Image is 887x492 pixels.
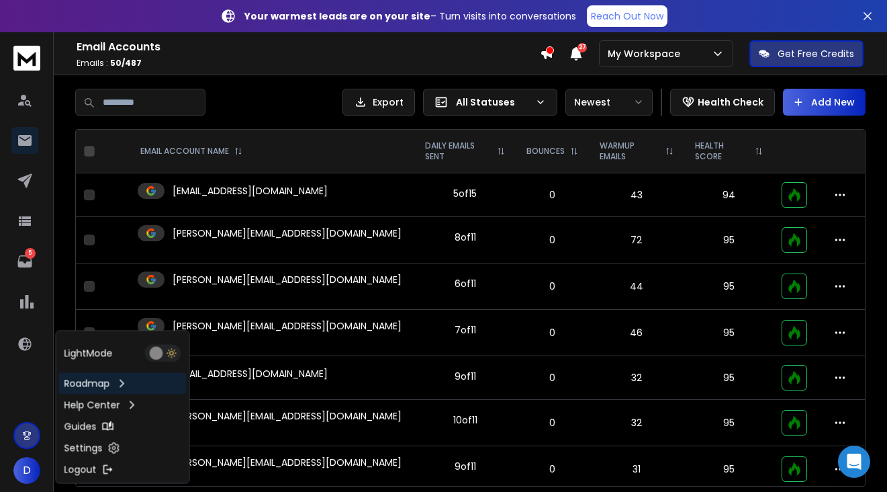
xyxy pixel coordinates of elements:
p: Health Check [698,95,763,109]
p: 0 [524,280,581,293]
p: 0 [524,326,581,339]
p: My Workspace [608,47,686,60]
p: Help Center [64,399,120,412]
p: Reach Out Now [591,9,663,23]
button: D [13,457,40,484]
td: 32 [589,356,684,400]
td: 72 [589,217,684,263]
td: 95 [684,217,774,263]
a: Guides [59,416,187,438]
div: 8 of 11 [455,231,476,244]
td: 94 [684,173,774,217]
button: Health Check [670,89,775,116]
p: DAILY EMAILS SENT [425,140,492,162]
p: [PERSON_NAME][EMAIL_ADDRESS][DOMAIN_NAME] [173,409,402,423]
a: Settings [59,438,187,459]
div: EMAIL ACCOUNT NAME [140,146,242,157]
p: [PERSON_NAME][EMAIL_ADDRESS][DOMAIN_NAME] [173,227,402,240]
div: 7 of 11 [455,323,476,337]
p: [PERSON_NAME][EMAIL_ADDRESS][DOMAIN_NAME] [173,456,402,469]
div: 10 of 11 [453,413,477,427]
td: 32 [589,400,684,446]
p: [EMAIL_ADDRESS][DOMAIN_NAME] [173,184,328,198]
img: logo [13,46,40,71]
div: 9 of 11 [455,460,476,473]
p: BOUNCES [526,146,565,157]
p: 5 [25,248,36,259]
div: 9 of 11 [455,370,476,383]
p: [PERSON_NAME][EMAIL_ADDRESS][DOMAIN_NAME] [173,273,402,286]
td: 46 [589,310,684,356]
p: [EMAIL_ADDRESS][DOMAIN_NAME] [173,367,328,380]
td: 43 [589,173,684,217]
p: 0 [524,416,581,429]
p: – Turn visits into conversations [244,9,576,23]
a: 5 [11,248,38,275]
h1: Email Accounts [77,39,540,55]
p: 0 [524,371,581,384]
p: Settings [64,442,103,455]
a: Help Center [59,395,187,416]
div: Open Intercom Messenger [838,446,870,478]
button: Get Free Credits [749,40,863,67]
p: Guides [64,420,97,434]
span: 50 / 487 [110,57,142,69]
button: Export [342,89,415,116]
a: Reach Out Now [587,5,667,27]
p: Emails : [77,58,540,69]
div: 6 of 11 [455,277,476,290]
span: 27 [577,43,587,52]
p: Logout [64,463,97,477]
p: 0 [524,462,581,476]
p: HEALTH SCORE [695,140,749,162]
strong: Your warmest leads are on your site [244,9,430,23]
td: 44 [589,263,684,310]
p: Get Free Credits [778,47,854,60]
p: 0 [524,188,581,202]
p: Light Mode [64,347,113,360]
p: WARMUP EMAILS [600,140,660,162]
a: Roadmap [59,373,187,395]
p: Roadmap [64,377,110,391]
button: Add New [783,89,866,116]
td: 95 [684,263,774,310]
td: 95 [684,356,774,400]
p: 0 [524,233,581,247]
button: Newest [565,89,653,116]
p: All Statuses [456,95,530,109]
div: 5 of 15 [453,187,477,200]
p: [PERSON_NAME][EMAIL_ADDRESS][DOMAIN_NAME] [173,319,402,333]
td: 95 [684,400,774,446]
td: 95 [684,310,774,356]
